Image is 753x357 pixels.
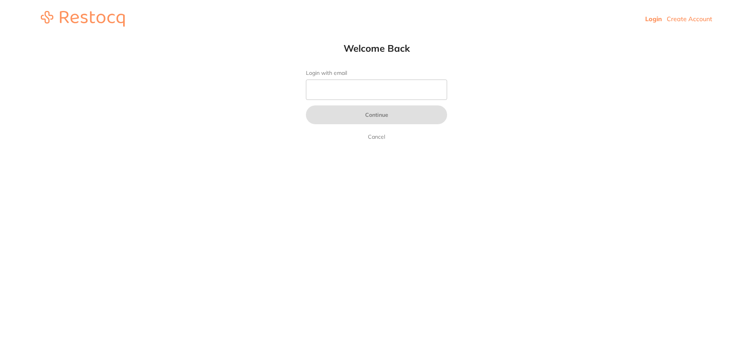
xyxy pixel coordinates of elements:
a: Cancel [366,132,387,141]
label: Login with email [306,70,447,76]
a: Login [645,15,662,23]
a: Create Account [667,15,712,23]
button: Continue [306,105,447,124]
img: restocq_logo.svg [41,11,125,27]
h1: Welcome Back [290,42,463,54]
